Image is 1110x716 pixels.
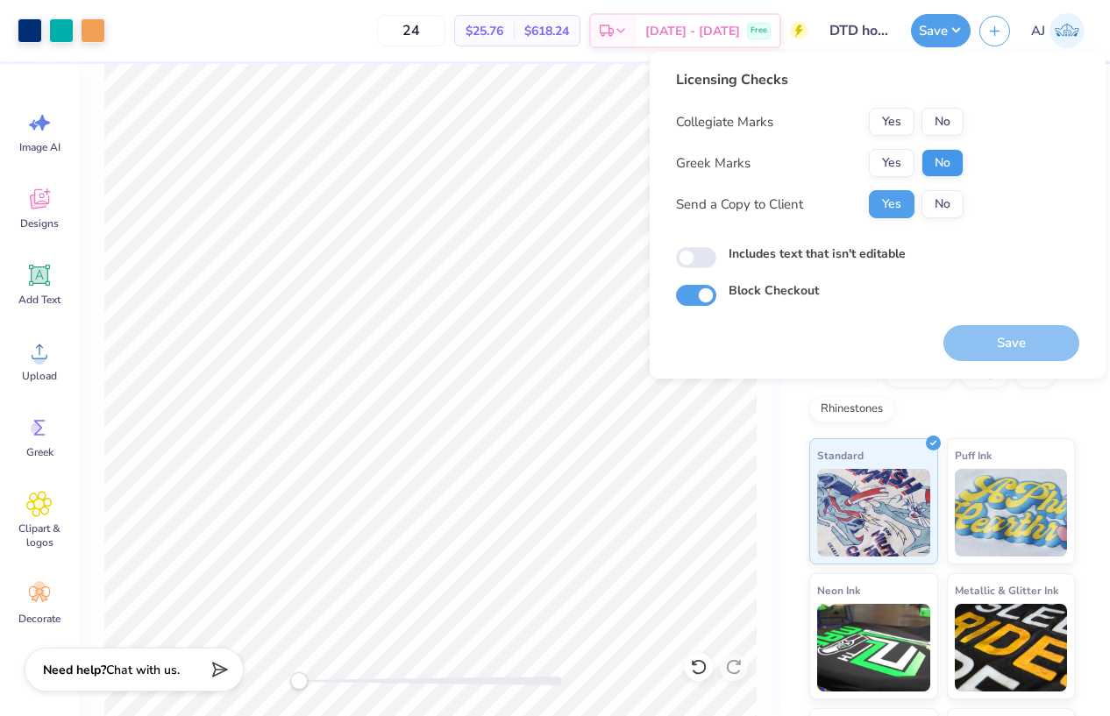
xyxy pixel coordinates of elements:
div: Greek Marks [676,153,751,174]
button: Yes [869,190,914,218]
span: AJ [1031,21,1045,41]
div: Rhinestones [809,396,894,422]
img: Metallic & Glitter Ink [955,604,1068,691]
a: AJ [1023,13,1092,48]
span: Standard [817,446,864,464]
div: Accessibility label [290,672,308,690]
span: Neon Ink [817,581,860,599]
img: Puff Ink [955,469,1068,556]
span: Upload [22,369,57,383]
div: Collegiate Marks [676,112,773,132]
div: Send a Copy to Client [676,195,803,215]
span: Designs [20,216,59,230]
label: Block Checkout [729,281,819,300]
button: Yes [869,108,914,136]
span: Decorate [18,612,60,626]
span: Free [751,25,767,37]
span: Add Text [18,293,60,307]
span: Chat with us. [106,662,180,678]
button: Yes [869,149,914,177]
img: Standard [817,469,930,556]
img: Armiel John Calzada [1050,13,1085,48]
button: No [921,149,964,177]
img: Neon Ink [817,604,930,691]
span: Puff Ink [955,446,992,464]
label: Includes text that isn't editable [729,245,906,263]
span: $25.76 [466,22,503,40]
input: Untitled Design [816,13,902,48]
strong: Need help? [43,662,106,678]
button: No [921,108,964,136]
span: $618.24 [524,22,569,40]
span: [DATE] - [DATE] [645,22,740,40]
span: Clipart & logos [11,521,68,549]
button: No [921,190,964,218]
span: Image AI [19,140,60,154]
button: Save [911,14,971,47]
span: Greek [26,445,53,459]
input: – – [377,15,445,46]
div: Licensing Checks [676,69,964,90]
span: Metallic & Glitter Ink [955,581,1058,599]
